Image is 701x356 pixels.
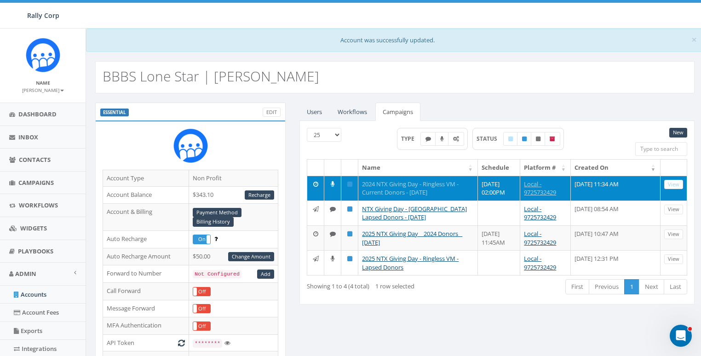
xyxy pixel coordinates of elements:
th: Name: activate to sort column ascending [358,160,477,176]
label: Automated Message [448,132,464,146]
a: [PERSON_NAME] [22,86,64,94]
label: Text SMS [420,132,436,146]
a: Local - 9725732429 [524,180,556,197]
a: Recharge [245,190,274,200]
a: New [669,128,687,138]
a: Edit [263,108,281,117]
i: Draft [508,136,513,142]
label: On [193,235,210,243]
span: Workflows [19,201,58,209]
div: OnOff [193,322,211,331]
td: [DATE] 02:00PM [478,176,521,201]
a: Last [664,279,687,294]
label: Ringless Voice Mail [435,132,449,146]
i: Text SMS [330,206,336,212]
span: Enable to prevent campaign failure. [214,235,218,243]
a: Change Amount [228,252,274,262]
a: 2024 NTX Giving Day - Ringless VM - Current Donors - [DATE] [362,180,459,197]
a: Local - 9725732429 [524,254,556,271]
i: Ringless Voice Mail [331,181,334,187]
label: Unpublished [531,132,546,146]
a: View [664,205,683,214]
label: Off [193,322,210,330]
td: $50.00 [189,248,278,265]
i: Ringless Voice Mail [331,256,334,262]
a: Billing History [193,217,234,227]
a: Local - 9725732429 [524,230,556,247]
a: Users [299,103,329,121]
label: ESSENTIAL [100,109,129,117]
td: Call Forward [103,283,189,300]
span: × [691,33,697,46]
a: View [664,180,683,189]
label: Draft [503,132,518,146]
i: Text SMS [425,136,431,142]
td: [DATE] 11:34 AM [571,176,661,201]
i: Automated Message [453,136,459,142]
td: [DATE] 12:31 PM [571,250,661,275]
img: Rally_Corp_Icon_1.png [173,128,208,163]
label: Off [193,304,210,313]
td: Message Forward [103,300,189,317]
i: Published [347,181,352,187]
code: Not Configured [193,270,241,278]
div: OnOff [193,287,211,296]
input: Type to search [635,142,687,156]
span: STATUS [477,135,504,143]
label: Published [517,132,532,146]
a: View [664,230,683,239]
td: Account & Billing [103,204,189,231]
h2: BBBS Lone Star | [PERSON_NAME] [103,69,319,84]
a: Add [257,270,274,279]
div: Showing 1 to 4 (4 total) [307,278,457,291]
small: Name [36,80,50,86]
td: $343.10 [189,186,278,204]
label: Off [193,287,210,296]
td: MFA Authentication [103,317,189,335]
span: 1 row selected [375,282,414,290]
i: Schedule: Pick a date and time to send [313,231,318,237]
td: Forward to Number [103,265,189,283]
i: Unpublished [536,136,540,142]
div: OnOff [193,304,211,313]
a: View [664,254,683,264]
span: Dashboard [18,110,57,118]
i: Ringless Voice Mail [440,136,444,142]
td: [DATE] 08:54 AM [571,201,661,225]
i: Immediate: Send all messages now [313,256,319,262]
img: Icon_1.png [26,38,60,72]
span: Playbooks [18,247,53,255]
td: API Token [103,334,189,351]
small: [PERSON_NAME] [22,87,64,93]
div: OnOff [193,235,211,244]
td: Account Balance [103,186,189,204]
i: Published [347,256,352,262]
td: [DATE] 11:45AM [478,225,521,250]
span: Rally Corp [27,11,59,20]
a: Campaigns [375,103,420,121]
i: Immediate: Send all messages now [313,206,319,212]
i: Published [522,136,527,142]
a: Local - 9725732429 [524,205,556,222]
th: Schedule [478,160,521,176]
span: Admin [15,270,36,278]
a: 1 [624,279,639,294]
button: Close [691,35,697,45]
span: Contacts [19,155,51,164]
td: Account Type [103,170,189,187]
a: NTX Giving Day - [GEOGRAPHIC_DATA] Lapsed Donors - [DATE] [362,205,467,222]
a: 2025 NTX Giving Day - Ringless VM - Lapsed Donors [362,254,459,271]
span: Campaigns [18,178,54,187]
td: Auto Recharge Amount [103,248,189,265]
td: Non Profit [189,170,278,187]
i: Published [347,206,352,212]
span: Inbox [18,133,38,141]
i: Schedule: Pick a date and time to send [313,181,318,187]
td: [DATE] 10:47 AM [571,225,661,250]
a: Next [639,279,664,294]
span: TYPE [401,135,421,143]
iframe: Intercom live chat [670,325,692,347]
a: Previous [589,279,625,294]
th: Created On: activate to sort column ascending [571,160,661,176]
span: Widgets [20,224,47,232]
